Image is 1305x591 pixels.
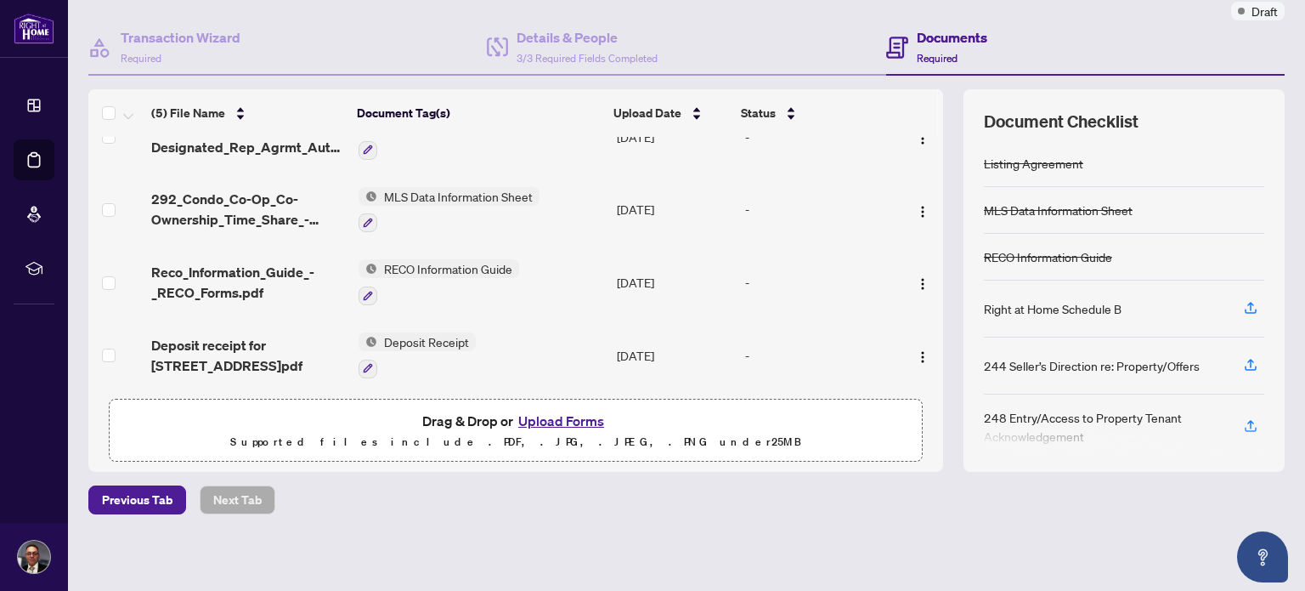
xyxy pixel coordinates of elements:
span: Required [917,52,958,65]
span: Draft [1251,2,1278,20]
div: MLS Data Information Sheet [984,201,1133,219]
span: Drag & Drop or [422,410,609,432]
img: Status Icon [359,332,377,351]
span: Deposit receipt for [STREET_ADDRESS]pdf [151,335,344,376]
span: 292_Condo_Co-Op_Co-Ownership_Time_Share_-_Lease_Sub-Lease_MLS_Data_Information_Form_-_PropTx-[PER... [151,189,344,230]
h4: Documents [917,27,987,48]
h4: Details & People [517,27,658,48]
h4: Transaction Wizard [121,27,240,48]
span: Status [741,104,776,122]
span: (5) File Name [151,104,225,122]
div: 248 Entry/Access to Property Tenant Acknowledgement [984,408,1223,446]
td: [DATE] [610,100,738,173]
div: - [745,346,891,365]
p: Supported files include .PDF, .JPG, .JPEG, .PNG under 25 MB [120,432,912,452]
button: Next Tab [200,486,275,514]
span: Reco_Information_Guide_-_RECO_Forms.pdf [151,262,344,303]
button: Open asap [1237,531,1288,582]
th: Document Tag(s) [350,89,607,137]
td: [DATE] [610,246,738,319]
td: [DATE] [610,319,738,392]
button: Logo [909,269,936,296]
button: Logo [909,123,936,151]
span: Document Checklist [984,110,1138,134]
img: logo [14,13,54,44]
button: Status IconMLS Data Information Sheet [359,187,540,233]
img: Profile Icon [18,541,50,573]
div: - [745,200,891,219]
div: Right at Home Schedule B [984,299,1121,318]
span: Previous Tab [102,486,172,514]
td: [DATE] [610,173,738,247]
img: Logo [916,277,929,291]
div: Listing Agreement [984,154,1083,173]
img: Status Icon [359,187,377,206]
span: 272_Listing_Agrmt_Landlord_Designated_Rep_Agrmt_Auth_to_Offer_for_Lease_-_PropTx-[PERSON_NAME].pdf [151,116,344,157]
button: Logo [909,196,936,223]
span: Required [121,52,161,65]
button: Logo [909,342,936,369]
th: Status [734,89,893,137]
span: MLS Data Information Sheet [377,187,540,206]
img: Logo [916,132,929,145]
div: - [745,128,891,146]
div: RECO Information Guide [984,247,1112,266]
button: Status IconListing Agreement [359,114,490,160]
span: Drag & Drop orUpload FormsSupported files include .PDF, .JPG, .JPEG, .PNG under25MB [110,400,922,463]
th: Upload Date [607,89,734,137]
span: RECO Information Guide [377,259,519,278]
span: 3/3 Required Fields Completed [517,52,658,65]
span: Deposit Receipt [377,332,476,351]
button: Status IconDeposit Receipt [359,332,476,378]
button: Previous Tab [88,486,186,514]
button: Status IconRECO Information Guide [359,259,519,305]
div: - [745,273,891,292]
img: Logo [916,350,929,364]
th: (5) File Name [144,89,350,137]
span: Upload Date [613,104,681,122]
img: Status Icon [359,259,377,278]
div: 244 Seller’s Direction re: Property/Offers [984,356,1200,375]
img: Logo [916,205,929,219]
button: Upload Forms [513,410,609,432]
